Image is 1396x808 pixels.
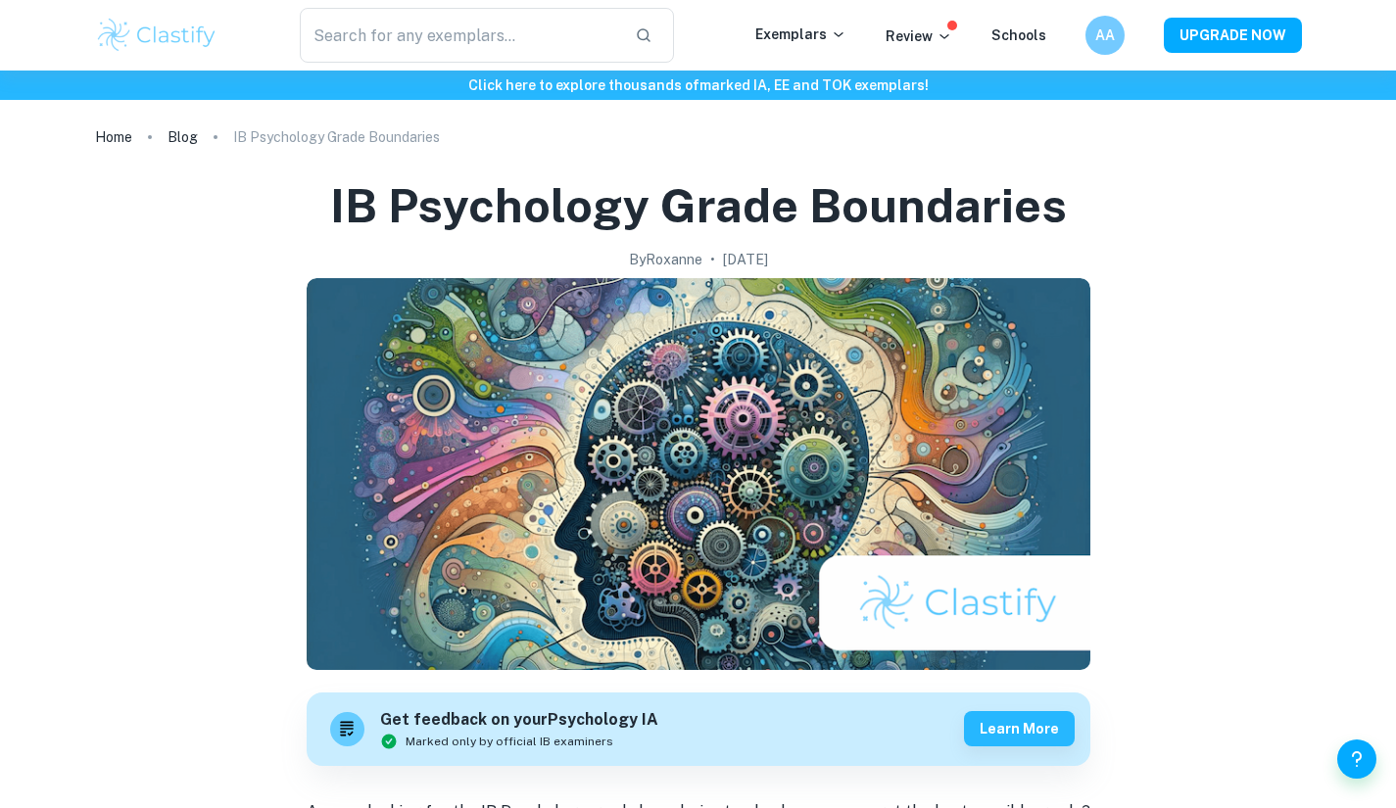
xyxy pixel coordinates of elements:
img: IB Psychology Grade Boundaries cover image [307,278,1090,670]
button: Help and Feedback [1337,739,1376,779]
p: Review [886,25,952,47]
h6: Get feedback on your Psychology IA [380,708,658,733]
p: • [710,249,715,270]
a: Schools [991,27,1046,43]
a: Home [95,123,132,151]
p: IB Psychology Grade Boundaries [233,126,440,148]
a: Blog [168,123,198,151]
h2: [DATE] [723,249,768,270]
button: AA [1085,16,1125,55]
h2: By Roxanne [629,249,702,270]
h6: Click here to explore thousands of marked IA, EE and TOK exemplars ! [4,74,1392,96]
span: Marked only by official IB examiners [406,733,613,750]
button: UPGRADE NOW [1164,18,1302,53]
p: Exemplars [755,24,846,45]
h6: AA [1093,24,1116,46]
a: Get feedback on yourPsychology IAMarked only by official IB examinersLearn more [307,692,1090,766]
input: Search for any exemplars... [300,8,620,63]
h1: IB Psychology Grade Boundaries [330,174,1067,237]
img: Clastify logo [95,16,219,55]
button: Learn more [964,711,1075,746]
